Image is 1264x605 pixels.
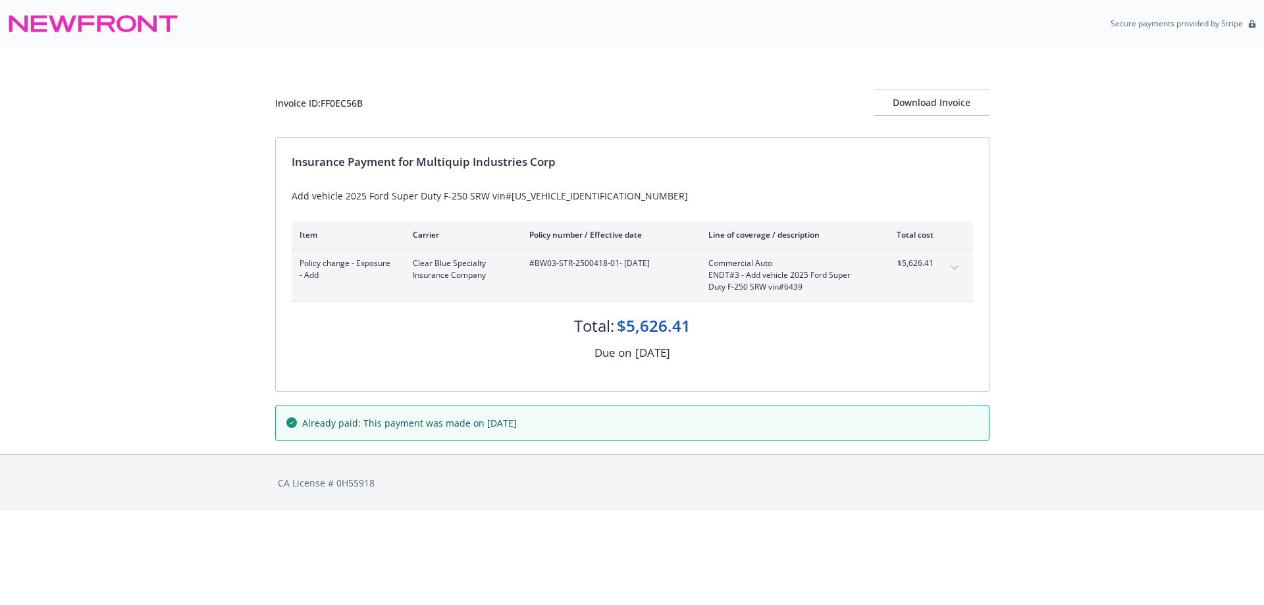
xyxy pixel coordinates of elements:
div: Line of coverage / description [708,229,863,240]
span: $5,626.41 [884,257,934,269]
span: ENDT#3 - Add vehicle 2025 Ford Super Duty F-250 SRW vin#6439 [708,269,863,293]
p: Secure payments provided by Stripe [1111,18,1243,29]
div: Policy change - Exposure - AddClear Blue Specialty Insurance Company#BW03-STR-2500418-01- [DATE]C... [292,250,973,301]
button: Download Invoice [874,90,989,116]
span: Commercial AutoENDT#3 - Add vehicle 2025 Ford Super Duty F-250 SRW vin#6439 [708,257,863,293]
button: expand content [944,257,965,278]
span: Clear Blue Specialty Insurance Company [413,257,508,281]
div: Total: [574,315,614,337]
span: Already paid: This payment was made on [DATE] [302,416,517,430]
div: Insurance Payment for Multiquip Industries Corp [292,153,973,171]
div: $5,626.41 [617,315,691,337]
span: #BW03-STR-2500418-01 - [DATE] [529,257,687,269]
div: Policy number / Effective date [529,229,687,240]
span: Commercial Auto [708,257,863,269]
span: Policy change - Exposure - Add [300,257,392,281]
div: Due on [594,344,631,361]
div: Item [300,229,392,240]
div: CA License # 0H55918 [278,476,987,490]
div: Add vehicle 2025 Ford Super Duty F-250 SRW vin#[US_VEHICLE_IDENTIFICATION_NUMBER] [292,189,973,203]
div: Download Invoice [874,90,989,115]
div: Carrier [413,229,508,240]
div: Total cost [884,229,934,240]
div: [DATE] [635,344,670,361]
div: Invoice ID: FF0EC56B [275,96,363,110]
